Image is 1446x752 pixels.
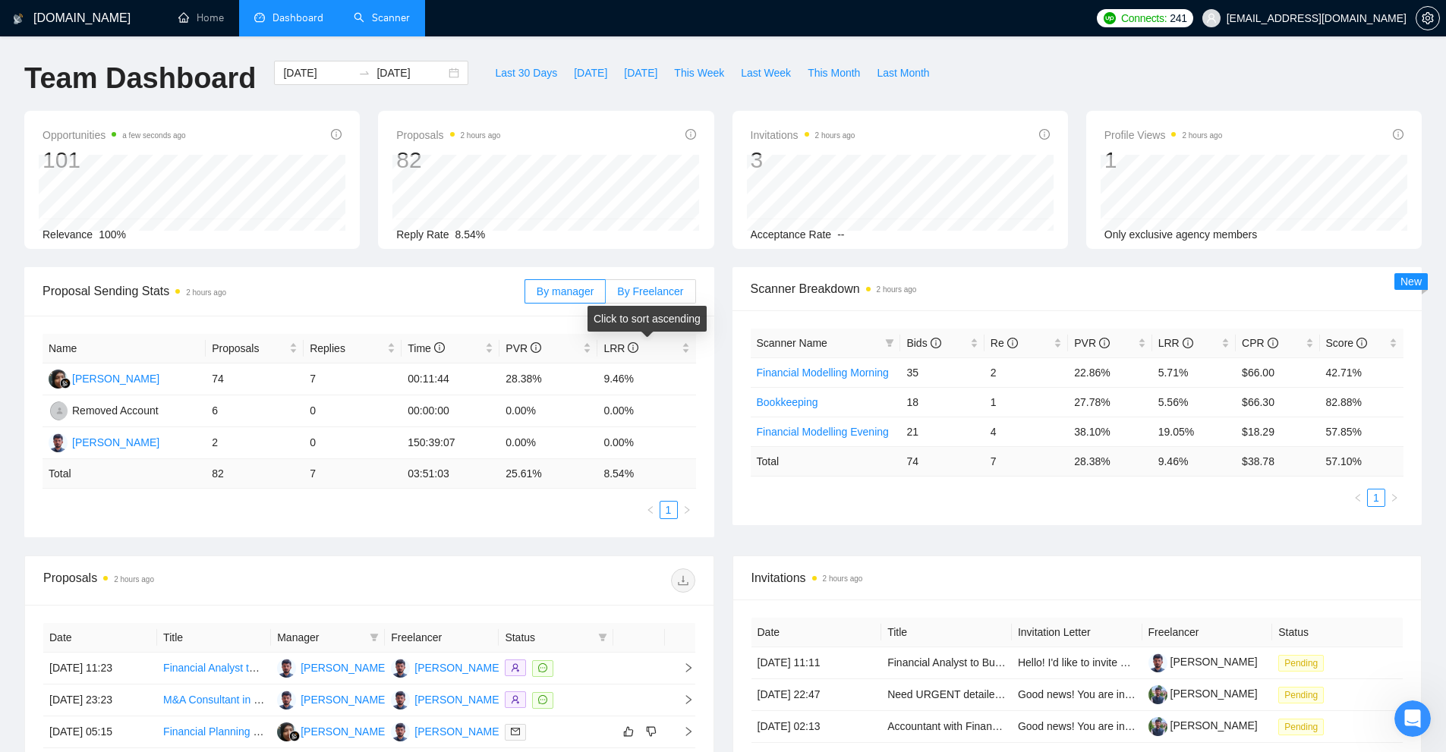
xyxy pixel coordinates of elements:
[212,340,286,357] span: Proposals
[487,61,565,85] button: Last 30 Days
[72,402,159,419] div: Removed Account
[206,459,304,489] td: 82
[671,694,694,705] span: right
[757,426,889,438] a: Financial Modelling Evening
[574,65,607,81] span: [DATE]
[1416,12,1439,24] span: setting
[370,633,379,642] span: filter
[1158,337,1193,349] span: LRR
[391,722,410,741] img: DB
[301,691,388,708] div: [PERSON_NAME]
[157,623,271,653] th: Title
[1320,446,1403,476] td: 57.10 %
[60,378,71,389] img: gigradar-bm.png
[43,623,157,653] th: Date
[1326,337,1367,349] span: Score
[206,427,304,459] td: 2
[671,726,694,737] span: right
[358,67,370,79] span: swap-right
[531,342,541,353] span: info-circle
[49,370,68,389] img: LL
[157,684,271,716] td: M&A Consultant in India – Find Business Buyer
[837,228,844,241] span: --
[455,228,486,241] span: 8.54%
[72,370,159,387] div: [PERSON_NAME]
[984,446,1068,476] td: 7
[1353,493,1363,502] span: left
[434,342,445,353] span: info-circle
[595,626,610,649] span: filter
[900,387,984,417] td: 18
[1104,12,1116,24] img: upwork-logo.png
[624,65,657,81] span: [DATE]
[301,659,388,676] div: [PERSON_NAME]
[277,661,388,673] a: DB[PERSON_NAME]
[1148,685,1167,704] img: c1jLaMXOCC7Q2S2g47ZZHkVs1Z-kIyKb6CfDsCw2RrbnPTZIpdDOkC3YiKCnLK3qAH
[385,623,499,653] th: Freelancer
[304,363,402,395] td: 7
[1278,720,1330,732] a: Pending
[1104,228,1258,241] span: Only exclusive agency members
[751,679,882,711] td: [DATE] 22:47
[1148,717,1167,736] img: c1jLaMXOCC7Q2S2g47ZZHkVs1Z-kIyKb6CfDsCw2RrbnPTZIpdDOkC3YiKCnLK3qAH
[1039,129,1050,140] span: info-circle
[43,684,157,716] td: [DATE] 23:23
[1393,129,1403,140] span: info-circle
[646,725,657,738] span: dislike
[1007,338,1018,348] span: info-circle
[354,11,410,24] a: searchScanner
[43,146,186,175] div: 101
[358,67,370,79] span: to
[1349,489,1367,507] button: left
[1242,337,1277,349] span: CPR
[402,459,499,489] td: 03:51:03
[310,340,384,357] span: Replies
[881,711,1012,743] td: Accountant with Financial Modeling Expertise
[1278,687,1324,703] span: Pending
[900,417,984,446] td: 21
[1068,446,1151,476] td: 28.38 %
[1278,719,1324,735] span: Pending
[277,659,296,678] img: DB
[1206,13,1217,24] span: user
[799,61,868,85] button: This Month
[1268,338,1278,348] span: info-circle
[1400,275,1422,288] span: New
[273,11,323,24] span: Dashboard
[1385,489,1403,507] li: Next Page
[1320,417,1403,446] td: 57.85%
[1385,489,1403,507] button: right
[808,65,860,81] span: This Month
[49,372,159,384] a: LL[PERSON_NAME]
[1152,417,1236,446] td: 19.05%
[1183,338,1193,348] span: info-circle
[1148,653,1167,672] img: c1jLaMXOCC7Q2S2g47ZZHkVgRHZ3M0N2qXg7sog74k7KqKcESi38BhbxdgcRBJ-45o
[751,618,882,647] th: Date
[984,417,1068,446] td: 4
[402,395,499,427] td: 00:00:00
[751,446,901,476] td: Total
[1148,656,1258,668] a: [PERSON_NAME]
[538,663,547,672] span: message
[646,505,655,514] span: left
[619,722,638,741] button: like
[178,11,224,24] a: homeHome
[499,395,597,427] td: 0.00%
[881,679,1012,711] td: Need URGENT detailed financials for our business for the years 2024 and 2025.
[1236,446,1319,476] td: $ 38.78
[43,228,93,241] span: Relevance
[882,332,897,354] span: filter
[511,663,520,672] span: user-add
[376,65,446,81] input: End date
[414,659,502,676] div: [PERSON_NAME]
[1104,146,1223,175] div: 1
[1394,700,1431,737] iframe: Intercom live chat
[163,662,580,674] a: Financial Analyst to Build Family Business Cash Flow Dashboard & Reporting Templates
[1148,719,1258,732] a: [PERSON_NAME]
[751,228,832,241] span: Acceptance Rate
[43,334,206,363] th: Name
[1320,357,1403,387] td: 42.71%
[877,285,917,294] time: 2 hours ago
[43,282,525,300] span: Proposal Sending Stats
[499,427,597,459] td: 0.00%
